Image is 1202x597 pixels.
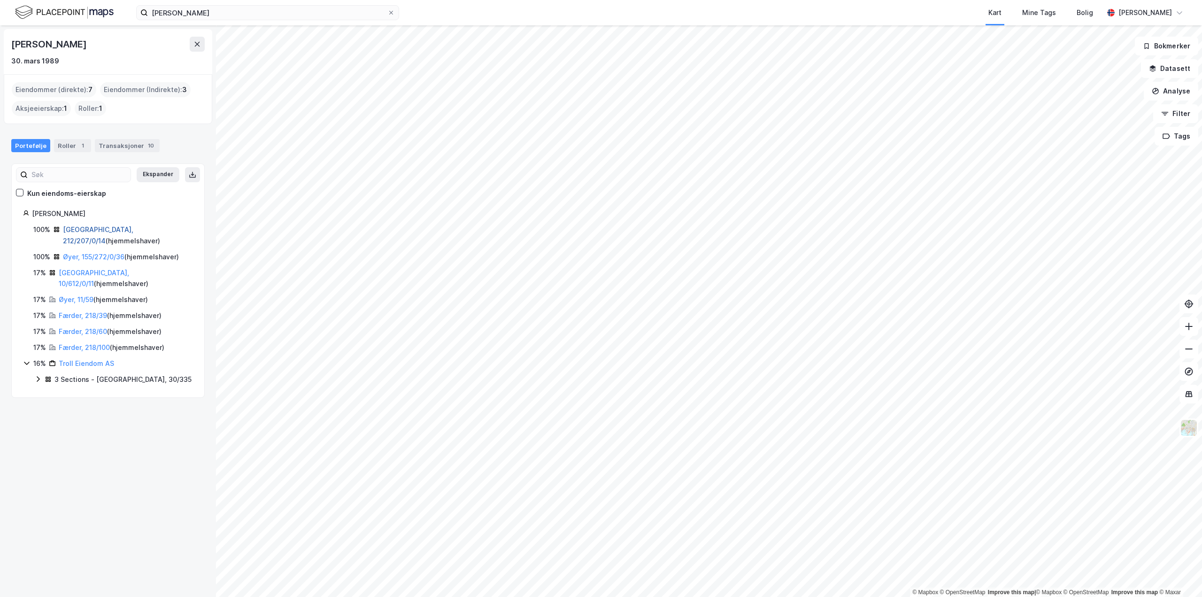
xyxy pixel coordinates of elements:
[1022,7,1056,18] div: Mine Tags
[100,82,191,97] div: Eiendommer (Indirekte) :
[148,6,387,20] input: Søk på adresse, matrikkel, gårdeiere, leietakere eller personer
[137,167,179,182] button: Ekspander
[99,103,102,114] span: 1
[63,225,133,245] a: [GEOGRAPHIC_DATA], 212/207/0/14
[12,82,96,97] div: Eiendommer (direkte) :
[59,295,93,303] a: Øyer, 11/59
[59,269,129,288] a: [GEOGRAPHIC_DATA], 10/612/0/11
[912,589,938,596] a: Mapbox
[1077,7,1093,18] div: Bolig
[64,103,67,114] span: 1
[95,139,160,152] div: Transaksjoner
[11,55,59,67] div: 30. mars 1989
[1118,7,1172,18] div: [PERSON_NAME]
[1036,589,1062,596] a: Mapbox
[63,253,124,261] a: Øyer, 155/272/0/36
[59,294,148,305] div: ( hjemmelshaver )
[33,342,46,353] div: 17%
[59,311,107,319] a: Færder, 218/39
[1180,419,1198,437] img: Z
[59,267,193,290] div: ( hjemmelshaver )
[78,141,87,150] div: 1
[1155,127,1198,146] button: Tags
[33,294,46,305] div: 17%
[33,267,46,279] div: 17%
[28,168,131,182] input: Søk
[11,37,88,52] div: [PERSON_NAME]
[33,358,46,369] div: 16%
[59,343,110,351] a: Færder, 218/100
[1153,104,1198,123] button: Filter
[63,224,193,247] div: ( hjemmelshaver )
[59,342,164,353] div: ( hjemmelshaver )
[912,588,1181,597] div: |
[11,139,50,152] div: Portefølje
[15,4,114,21] img: logo.f888ab2527a4732fd821a326f86c7f29.svg
[59,359,114,367] a: Troll Eiendom AS
[54,139,91,152] div: Roller
[988,589,1034,596] a: Improve this map
[33,224,50,235] div: 100%
[1141,59,1198,78] button: Datasett
[88,84,92,95] span: 7
[940,589,986,596] a: OpenStreetMap
[63,251,179,263] div: ( hjemmelshaver )
[59,310,162,321] div: ( hjemmelshaver )
[1155,552,1202,597] iframe: Chat Widget
[59,327,107,335] a: Færder, 218/60
[27,188,106,199] div: Kun eiendoms-eierskap
[54,374,192,385] div: 3 Sections - [GEOGRAPHIC_DATA], 30/335
[33,251,50,263] div: 100%
[59,326,162,337] div: ( hjemmelshaver )
[1144,82,1198,101] button: Analyse
[1155,552,1202,597] div: Kontrollprogram for chat
[988,7,1002,18] div: Kart
[33,310,46,321] div: 17%
[75,101,106,116] div: Roller :
[1135,37,1198,55] button: Bokmerker
[12,101,71,116] div: Aksjeeierskap :
[146,141,156,150] div: 10
[1111,589,1158,596] a: Improve this map
[1063,589,1109,596] a: OpenStreetMap
[32,208,193,219] div: [PERSON_NAME]
[33,326,46,337] div: 17%
[182,84,187,95] span: 3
